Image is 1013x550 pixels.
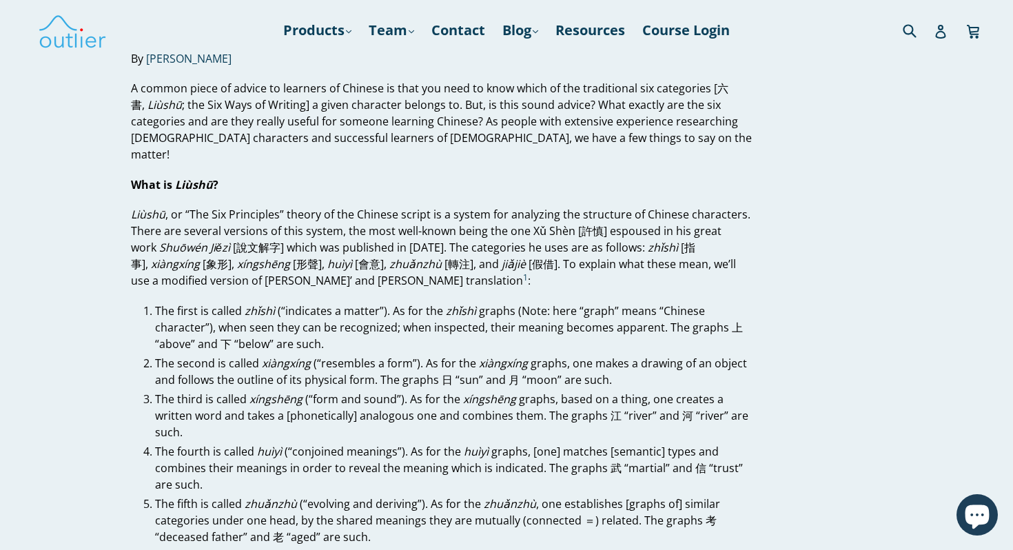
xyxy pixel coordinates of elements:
[276,18,358,43] a: Products
[899,16,937,44] input: Search
[159,240,230,255] em: Shuōwén Jiězì
[635,18,737,43] a: Course Login
[237,256,290,272] em: xíngshēng
[479,356,528,371] em: xiàngxíng
[131,206,753,289] p: , or “The Six Principles” theory of the Chinese script is a system for analyzing the structure of...
[38,10,107,50] img: Outlier Linguistics
[523,272,528,283] sup: 1
[147,97,182,112] em: Liùshū
[131,80,753,163] p: A common piece of advice to learners of Chinese is that you need to know which of the traditional...
[155,355,753,388] li: The second is called (“resembles a form”). As for the graphs, one makes a drawing of an object an...
[389,256,442,272] em: zhuǎnzhù
[362,18,421,43] a: Team
[245,496,297,511] em: zhuǎnzhù
[245,303,275,318] em: zhǐshì
[175,177,213,192] em: Liùshū
[155,443,753,493] li: The fourth is called (“conjoined meanings”). As for the graphs, [one] matches [semantic] types an...
[484,496,536,511] em: zhuǎnzhù
[131,207,165,222] em: Liùshū
[155,496,753,545] li: The fifth is called (“evolving and deriving”). As for the , one establishes [graphs of] similar c...
[523,273,528,289] a: 1
[257,444,282,459] em: huìyì
[262,356,311,371] em: xiàngxíng
[151,256,200,272] em: xiàngxíng
[155,391,753,440] li: The third is called (“form and sound”). As for the graphs, based on a thing, one creates a writte...
[424,18,492,43] a: Contact
[249,391,303,407] em: xíngshēng
[952,494,1002,539] inbox-online-store-chat: Shopify online store chat
[327,256,352,272] em: huìyì
[155,303,753,352] li: The first is called (“indicates a matter”). As for the graphs (Note: here “graph” means “Chinese ...
[549,18,632,43] a: Resources
[131,177,218,192] strong: What is ?
[463,391,516,407] em: xíngshēng
[502,256,526,272] em: jiǎjiè
[464,444,489,459] em: huìyì
[648,240,678,255] em: zhǐshì
[495,18,545,43] a: Blog
[446,303,476,318] em: zhǐshì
